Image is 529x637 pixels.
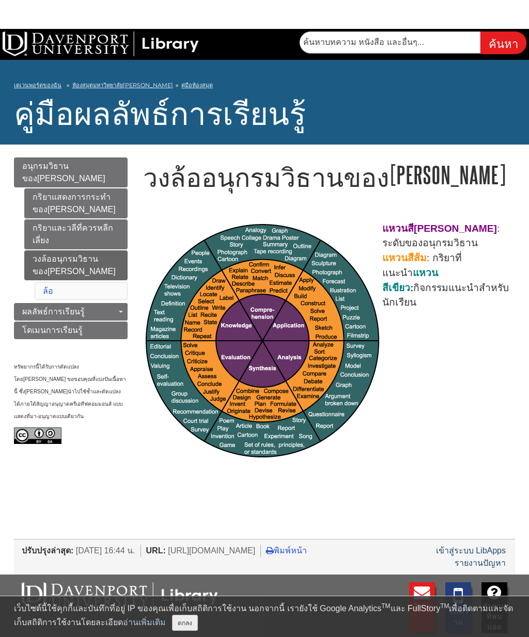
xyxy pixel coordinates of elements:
[14,157,128,187] a: อนุกรมวิธานของ[PERSON_NAME]
[14,94,306,126] a: คู่มือผลลัพธ์การเรียนรู้
[436,546,506,555] a: เข้าสู่ระบบ LibApps
[14,81,61,90] a: เดเวนพอร์ตของฉัน
[22,307,85,316] font: ผลลัพธ์การเรียนรู้
[146,546,166,555] font: URL:
[14,78,515,95] nav: เศษขนมปัง
[24,219,128,249] a: กริยาและวลีที่ควรหลีกเลี่ยง
[23,376,92,382] font: [PERSON_NAME] ขอขอบคุณ
[480,31,526,54] input: ค้นหา
[22,582,218,609] img: ห้องสมุด DU
[172,615,198,631] button: ปิด
[24,188,128,218] a: กริยาแสดงการกระทำของ[PERSON_NAME]
[14,364,79,382] font: รับการดัดแปลงโดย
[382,252,462,278] font: : กริยาที่แนะนำ
[22,162,105,183] font: อนุกรมวิธานของ[PERSON_NAME]
[72,82,173,89] a: ห้องสมุดมหาวิทยาลัย[PERSON_NAME]
[300,31,526,54] form: ค้นหาบทความ หนังสือ และอื่นๆ ของห้องสมุด DU
[14,322,128,339] a: โดเมนการเรียนรู้
[382,282,410,293] font: สีเขียว
[266,546,274,554] i: พิมพ์หน้า
[14,157,128,460] div: เมนูหน้าคำแนะนำ
[92,376,96,382] font: ที่
[14,364,45,370] font: ทรัพยากรนี้ได้
[22,326,83,335] font: โดเมนการเรียนรู้
[33,224,113,245] font: กริยาและวลีที่ควรหลีกเลี่ยง
[123,618,166,627] a: อ่านเพิ่มเติม
[410,282,413,293] font: :
[300,31,480,53] input: ค้นหาบทความ หนังสือ และอื่นๆ...
[382,223,408,234] font: แหวน
[14,401,122,420] font: สัญญาอนุญาตครีเอทีฟคอมมอนส์ แบบแสดงที่มา-อนุญาตแบบ
[455,559,506,567] a: รายงานปัญหา
[266,546,307,555] a: พิมพ์หน้า
[391,604,441,613] font: และ FullStory
[168,546,255,555] font: [URL][DOMAIN_NAME]
[14,604,513,627] font: เพื่อติดตามและจัดเก็บสถิติการใช้งานโดยละเอียด
[14,82,61,89] font: เดเวนพอร์ตของฉัน
[440,602,449,610] font: TM
[33,193,116,214] font: กริยาแสดงการกระทำของ[PERSON_NAME]
[14,604,381,613] font: เว็บไซต์นี้ใช้คุกกี้และบันทึกที่อยู่ IP ของคุณเพื่อเก็บสถิติการใช้งาน นอกจากนี้ เรายังใช้ Google ...
[33,254,116,276] font: วงล้ออนุกรมวิธานของ[PERSON_NAME]
[76,546,135,555] font: [DATE] 16:44 น.
[408,223,497,234] font: สี[PERSON_NAME]
[413,267,438,278] font: แหวน
[24,250,128,280] a: วงล้ออนุกรมวิธานของ[PERSON_NAME]
[409,582,435,633] a: อีเมล
[382,282,509,308] font: กิจกรรมแนะนำสำหรับนักเรียน
[481,582,507,633] a: คำถามที่พบบ่อย
[143,162,506,188] font: วงล้ออนุกรมวิธานของ[PERSON_NAME]
[382,252,427,263] font: แหวนสีส้ม
[274,546,307,555] font: พิมพ์หน้า
[14,376,126,407] font: แบ่งปันเนื้อหานี้ ซึ่ง[PERSON_NAME]นำไปใช้ซ้ำและดัดแปลงได้ภายใต้
[66,413,84,419] font: เดียวกัน
[22,546,73,555] font: ปรับปรุงล่าสุด:
[381,602,390,610] font: TM
[14,303,128,321] a: ผลลัพธ์การเรียนรู้
[445,582,471,633] a: ข้อความ
[181,82,213,89] a: คู่มือห้องสมุด
[3,31,199,56] img: ห้องสมุดมหาวิทยาลัยดุสิต
[178,619,192,627] font: ตกลง
[43,286,53,295] a: ล้อ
